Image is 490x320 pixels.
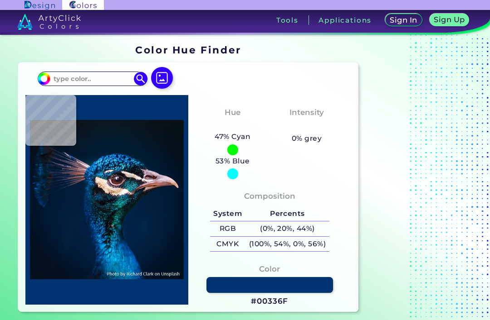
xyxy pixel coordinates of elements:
[17,14,81,30] img: logo_artyclick_colors_white.svg
[292,133,322,144] h5: 0% grey
[245,206,329,221] h5: Percents
[318,17,372,24] h3: Applications
[245,237,329,252] h5: (100%, 54%, 0%, 56%)
[245,221,329,236] h5: (0%, 20%, 44%)
[24,1,55,10] img: ArtyClick Design logo
[435,16,464,23] h5: Sign Up
[207,120,258,131] h3: Cyan-Blue
[431,14,467,26] a: Sign Up
[50,72,135,85] input: type color..
[289,106,324,119] h4: Intensity
[391,17,416,24] h5: Sign In
[251,296,288,307] h3: #00336F
[134,72,147,86] img: icon search
[287,120,327,131] h3: Vibrant
[30,100,184,300] img: img_pavlin.jpg
[225,106,240,119] h4: Hue
[211,131,254,143] h5: 47% Cyan
[210,221,245,236] h5: RGB
[259,263,280,276] h4: Color
[210,206,245,221] h5: System
[387,14,421,26] a: Sign In
[212,155,253,167] h5: 53% Blue
[151,67,173,89] img: icon picture
[135,43,241,57] h1: Color Hue Finder
[210,237,245,252] h5: CMYK
[276,17,299,24] h3: Tools
[244,190,295,203] h4: Composition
